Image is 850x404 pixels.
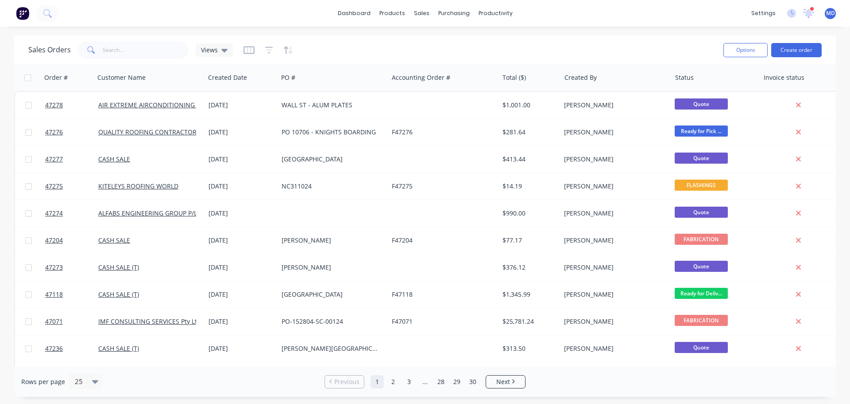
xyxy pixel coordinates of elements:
[97,73,146,82] div: Customer Name
[201,45,218,55] span: Views
[564,128,662,137] div: [PERSON_NAME]
[564,263,662,272] div: [PERSON_NAME]
[502,344,554,353] div: $313.50
[675,207,728,218] span: Quote
[45,119,98,145] a: 47276
[45,182,63,191] span: 47275
[386,375,400,388] a: Page 2
[502,73,526,82] div: Total ($)
[675,153,728,164] span: Quote
[98,155,130,163] a: CASH SALE
[209,263,274,272] div: [DATE]
[45,281,98,308] a: 47118
[466,375,479,388] a: Page 30
[502,236,554,245] div: $77.17
[325,377,364,386] a: Previous page
[45,335,98,362] a: 47236
[282,101,380,110] div: WALL ST - ALUM PLATES
[410,7,434,20] div: sales
[98,209,197,217] a: ALFABS ENGINEERING GROUP P/L
[371,375,384,388] a: Page 1 is your current page
[723,43,768,57] button: Options
[392,236,490,245] div: F47204
[496,377,510,386] span: Next
[45,254,98,281] a: 47273
[209,290,274,299] div: [DATE]
[747,7,780,20] div: settings
[45,128,63,137] span: 47276
[45,236,63,245] span: 47204
[45,173,98,200] a: 47275
[333,7,375,20] a: dashboard
[321,375,529,388] ul: Pagination
[209,236,274,245] div: [DATE]
[675,98,728,110] span: Quote
[98,263,139,271] a: CASH SALE (T)
[564,209,662,218] div: [PERSON_NAME]
[45,92,98,118] a: 47278
[282,317,380,326] div: PO-152804-SC-00124
[502,209,554,218] div: $990.00
[392,290,490,299] div: F47118
[675,342,728,353] span: Quote
[98,128,200,136] a: QUALITY ROOFING CONTRACTORS
[502,101,554,110] div: $1,001.00
[21,377,65,386] span: Rows per page
[98,236,130,244] a: CASH SALE
[44,73,68,82] div: Order #
[281,73,295,82] div: PO #
[282,128,380,137] div: PO 10706 - KNIGHTS BOARDING
[675,234,728,245] span: FABRICATION
[564,344,662,353] div: [PERSON_NAME]
[16,7,29,20] img: Factory
[209,344,274,353] div: [DATE]
[434,375,448,388] a: Page 28
[282,236,380,245] div: [PERSON_NAME]
[208,73,247,82] div: Created Date
[45,209,63,218] span: 47274
[45,101,63,110] span: 47278
[564,155,662,164] div: [PERSON_NAME]
[45,362,98,389] a: 47154
[45,308,98,335] a: 47071
[675,73,694,82] div: Status
[282,290,380,299] div: [GEOGRAPHIC_DATA]
[209,155,274,164] div: [DATE]
[675,288,728,299] span: Ready for Deliv...
[502,128,554,137] div: $281.64
[282,182,380,191] div: NC311024
[826,9,835,17] span: MD
[98,317,201,326] a: IMF CONSULTING SERVICES Pty Ltd
[450,375,464,388] a: Page 29
[209,101,274,110] div: [DATE]
[502,317,554,326] div: $25,781.24
[434,7,474,20] div: purchasing
[502,290,554,299] div: $1,345.99
[675,180,728,191] span: FLASHINGS
[564,290,662,299] div: [PERSON_NAME]
[675,315,728,326] span: FABRICATION
[45,146,98,173] a: 47277
[392,128,490,137] div: F47276
[98,182,178,190] a: KITELEYS ROOFING WORLD
[282,263,380,272] div: [PERSON_NAME]
[282,344,380,353] div: [PERSON_NAME][GEOGRAPHIC_DATA]
[45,155,63,164] span: 47277
[209,209,274,218] div: [DATE]
[103,41,189,59] input: Search...
[564,317,662,326] div: [PERSON_NAME]
[98,344,139,353] a: CASH SALE (T)
[418,375,432,388] a: Jump forward
[98,290,139,298] a: CASH SALE (T)
[392,73,450,82] div: Accounting Order #
[771,43,822,57] button: Create order
[375,7,410,20] div: products
[282,155,380,164] div: [GEOGRAPHIC_DATA]
[45,263,63,272] span: 47273
[402,375,416,388] a: Page 3
[564,73,597,82] div: Created By
[45,317,63,326] span: 47071
[45,200,98,227] a: 47274
[45,344,63,353] span: 47236
[209,317,274,326] div: [DATE]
